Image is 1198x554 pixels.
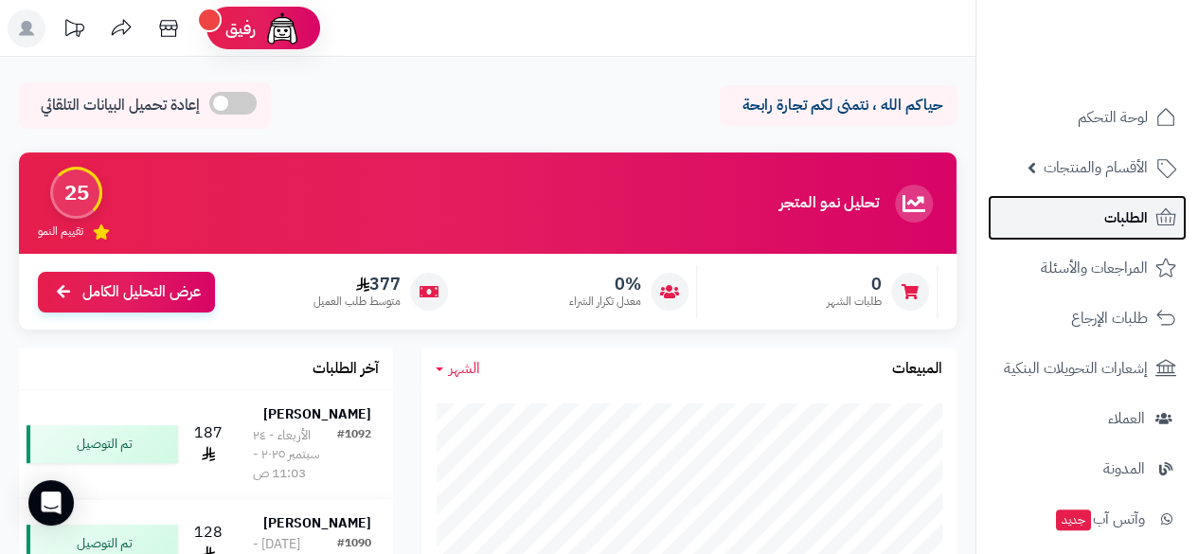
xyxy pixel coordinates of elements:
[827,294,882,310] span: طلبات الشهر
[988,446,1187,491] a: المدونة
[569,274,641,295] span: 0%
[1103,456,1145,482] span: المدونة
[436,358,480,380] a: الشهر
[1104,205,1148,231] span: الطلبات
[1054,506,1145,532] span: وآتس آب
[892,361,942,378] h3: المبيعات
[734,95,942,116] p: حياكم الله ، نتمنى لكم تجارة رابحة
[449,357,480,380] span: الشهر
[1078,104,1148,131] span: لوحة التحكم
[313,274,401,295] span: 377
[1108,405,1145,432] span: العملاء
[988,95,1187,140] a: لوحة التحكم
[1044,154,1148,181] span: الأقسام والمنتجات
[252,426,337,483] div: الأربعاء - ٢٤ سبتمبر ٢٠٢٥ - 11:03 ص
[988,396,1187,441] a: العملاء
[1004,355,1148,382] span: إشعارات التحويلات البنكية
[1056,509,1091,530] span: جديد
[82,281,201,303] span: عرض التحليل الكامل
[41,95,200,116] span: إعادة تحميل البيانات التلقائي
[50,9,98,52] a: تحديثات المنصة
[28,480,74,526] div: Open Intercom Messenger
[1071,305,1148,331] span: طلبات الإرجاع
[988,496,1187,542] a: وآتس آبجديد
[38,272,215,313] a: عرض التحليل الكامل
[569,294,641,310] span: معدل تكرار الشراء
[263,9,301,47] img: ai-face.png
[38,223,83,240] span: تقييم النمو
[225,17,256,40] span: رفيق
[27,425,178,463] div: تم التوصيل
[313,294,401,310] span: متوسط طلب العميل
[263,513,371,533] strong: [PERSON_NAME]
[779,195,879,212] h3: تحليل نمو المتجر
[313,361,379,378] h3: آخر الطلبات
[337,426,371,483] div: #1092
[988,295,1187,341] a: طلبات الإرجاع
[988,195,1187,241] a: الطلبات
[988,245,1187,291] a: المراجعات والأسئلة
[263,404,371,424] strong: [PERSON_NAME]
[988,346,1187,391] a: إشعارات التحويلات البنكية
[186,390,230,498] td: 187
[827,274,882,295] span: 0
[1041,255,1148,281] span: المراجعات والأسئلة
